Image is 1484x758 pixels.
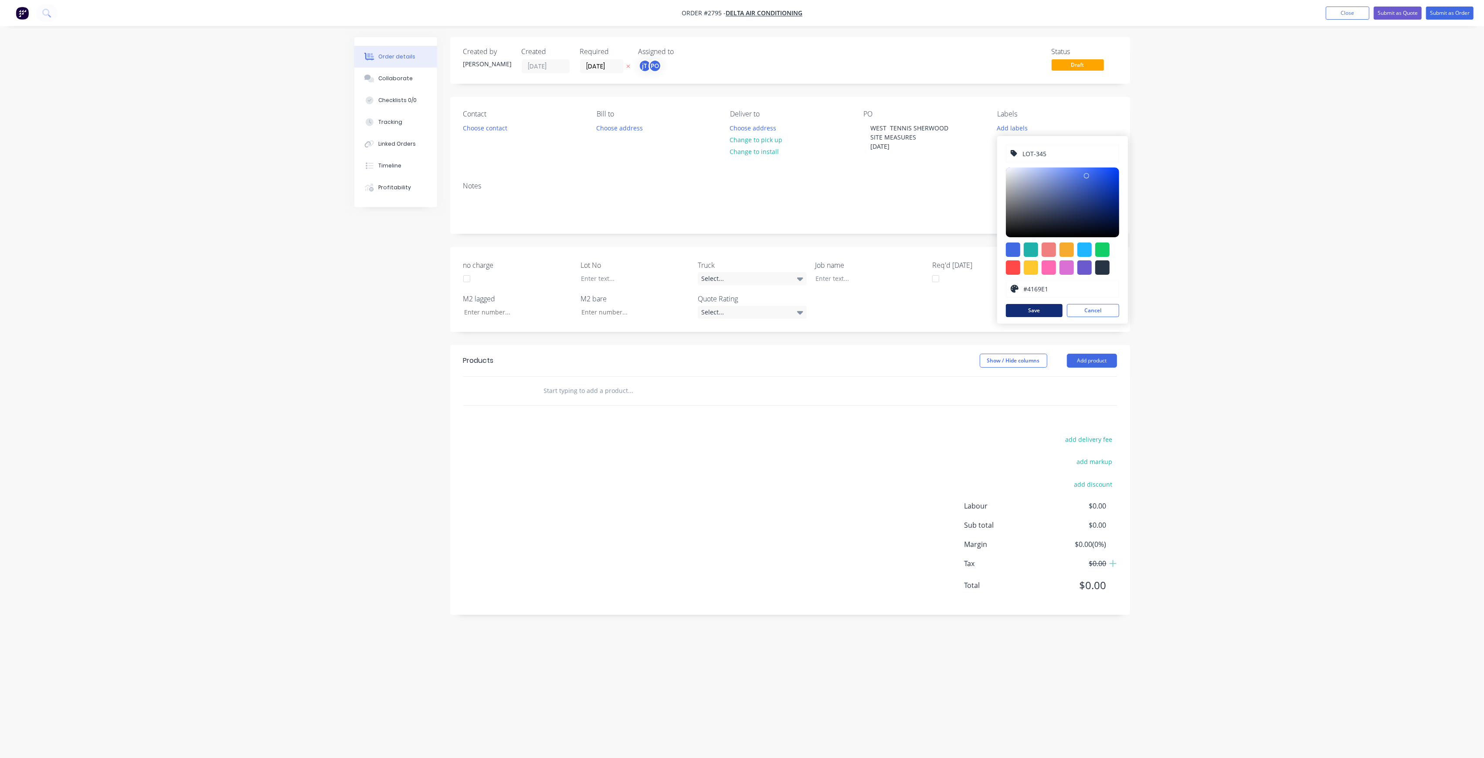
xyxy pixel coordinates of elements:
[649,59,662,72] div: PO
[1022,145,1114,162] input: Enter label name...
[1006,242,1020,257] div: #4169e1
[638,59,662,72] button: jTPO
[378,75,413,82] div: Collaborate
[378,53,415,61] div: Order details
[698,260,807,270] label: Truck
[1042,242,1056,257] div: #f08080
[543,382,718,399] input: Start typing to add a product...
[1042,501,1106,511] span: $0.00
[815,260,924,270] label: Job name
[698,294,807,304] label: Quote Rating
[1061,434,1117,445] button: add delivery fee
[1024,242,1038,257] div: #20b2aa
[1052,59,1104,70] span: Draft
[992,122,1032,133] button: Add labels
[522,48,570,56] div: Created
[725,146,784,157] button: Change to install
[463,59,511,68] div: [PERSON_NAME]
[1067,354,1117,368] button: Add product
[1426,7,1474,20] button: Submit as Order
[463,48,511,56] div: Created by
[597,110,716,118] div: Bill to
[638,59,652,72] div: jT
[725,122,781,133] button: Choose address
[698,272,807,285] div: Select...
[1060,242,1074,257] div: #f6ab2f
[1070,478,1117,490] button: add discount
[964,501,1042,511] span: Labour
[378,184,411,191] div: Profitability
[463,110,583,118] div: Contact
[726,9,802,17] a: Delta Air Conditioning
[463,182,1117,190] div: Notes
[964,580,1042,591] span: Total
[1326,7,1369,20] button: Close
[1042,577,1106,593] span: $0.00
[1077,260,1092,275] div: #6a5acd
[1060,260,1074,275] div: #da70d6
[725,134,787,146] button: Change to pick up
[378,162,401,170] div: Timeline
[698,306,807,319] div: Select...
[354,155,437,177] button: Timeline
[463,294,572,304] label: M2 lagged
[864,122,956,162] div: WEST TENNIS SHERWOOD SITE MEASURES [DATE]
[638,48,726,56] div: Assigned to
[964,539,1042,550] span: Margin
[354,68,437,89] button: Collaborate
[997,110,1117,118] div: Labels
[463,260,572,270] label: no charge
[1052,48,1117,56] div: Status
[378,118,402,126] div: Tracking
[580,48,628,56] div: Required
[964,520,1042,530] span: Sub total
[1006,304,1063,317] button: Save
[932,260,1041,270] label: Req'd [DATE]
[864,110,983,118] div: PO
[1042,520,1106,530] span: $0.00
[574,306,689,319] input: Enter number...
[1042,539,1106,550] span: $0.00 ( 0 %)
[964,558,1042,569] span: Tax
[378,96,417,104] div: Checklists 0/0
[354,177,437,198] button: Profitability
[1024,260,1038,275] div: #ffc82c
[354,133,437,155] button: Linked Orders
[1077,242,1092,257] div: #1fb6ff
[682,9,726,17] span: Order #2795 -
[581,260,689,270] label: Lot No
[1006,260,1020,275] div: #ff4949
[980,354,1047,368] button: Show / Hide columns
[1042,558,1106,569] span: $0.00
[458,122,512,133] button: Choose contact
[1072,456,1117,468] button: add markup
[1042,260,1056,275] div: #ff69b4
[1067,304,1119,317] button: Cancel
[1095,242,1110,257] div: #13ce66
[730,110,849,118] div: Deliver to
[354,89,437,111] button: Checklists 0/0
[354,111,437,133] button: Tracking
[16,7,29,20] img: Factory
[457,306,572,319] input: Enter number...
[581,294,689,304] label: M2 bare
[1095,260,1110,275] div: #273444
[378,140,416,148] div: Linked Orders
[354,46,437,68] button: Order details
[463,355,494,366] div: Products
[592,122,648,133] button: Choose address
[1374,7,1422,20] button: Submit as Quote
